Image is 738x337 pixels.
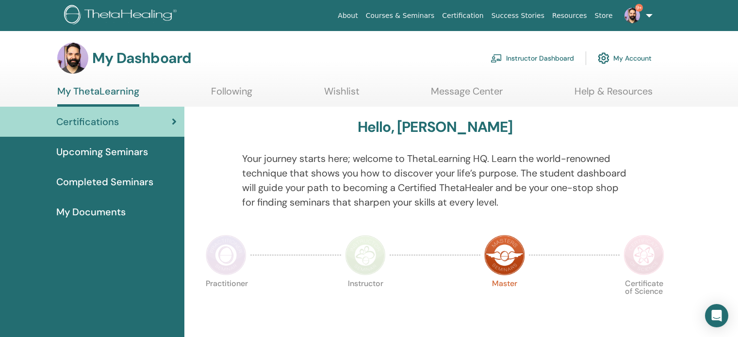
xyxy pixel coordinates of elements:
[598,48,652,69] a: My Account
[57,43,88,74] img: default.jpg
[623,280,664,321] p: Certificate of Science
[324,85,360,104] a: Wishlist
[242,151,628,209] p: Your journey starts here; welcome to ThetaLearning HQ. Learn the world-renowned technique that sh...
[705,304,728,327] div: Open Intercom Messenger
[574,85,653,104] a: Help & Resources
[484,280,525,321] p: Master
[598,50,609,66] img: cog.svg
[591,7,617,25] a: Store
[56,144,148,159] span: Upcoming Seminars
[57,85,139,107] a: My ThetaLearning
[635,4,643,12] span: 9+
[491,48,574,69] a: Instructor Dashboard
[484,235,525,275] img: Master
[438,7,487,25] a: Certification
[548,7,591,25] a: Resources
[64,5,180,27] img: logo.png
[206,280,246,321] p: Practitioner
[362,7,439,25] a: Courses & Seminars
[206,235,246,275] img: Practitioner
[334,7,361,25] a: About
[624,8,640,23] img: default.jpg
[623,235,664,275] img: Certificate of Science
[345,280,386,321] p: Instructor
[488,7,548,25] a: Success Stories
[431,85,503,104] a: Message Center
[358,118,513,136] h3: Hello, [PERSON_NAME]
[56,205,126,219] span: My Documents
[491,54,502,63] img: chalkboard-teacher.svg
[92,49,191,67] h3: My Dashboard
[211,85,252,104] a: Following
[345,235,386,275] img: Instructor
[56,175,153,189] span: Completed Seminars
[56,114,119,129] span: Certifications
